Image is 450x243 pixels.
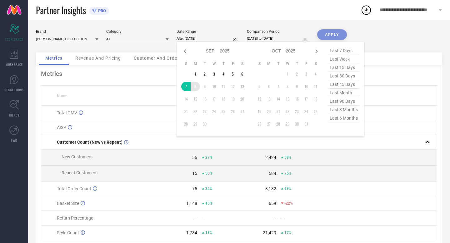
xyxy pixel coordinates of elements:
[311,82,320,91] td: Sat Oct 11 2025
[205,231,212,235] span: 18%
[57,94,67,98] span: Name
[292,94,302,104] td: Thu Oct 16 2025
[186,230,197,235] div: 1,784
[284,201,293,206] span: -22%
[202,216,239,220] div: —
[292,69,302,79] td: Thu Oct 02 2025
[228,69,237,79] td: Fri Sep 05 2025
[57,140,122,145] span: Customer Count (New vs Repeat)
[273,94,283,104] td: Tue Oct 14 2025
[265,155,276,160] div: 2,424
[265,186,276,191] div: 3,182
[134,56,182,61] span: Customer And Orders
[191,119,200,129] td: Mon Sep 29 2025
[228,82,237,91] td: Fri Sep 12 2025
[283,61,292,66] th: Wednesday
[219,61,228,66] th: Thursday
[181,119,191,129] td: Sun Sep 28 2025
[36,4,86,17] span: Partner Insights
[97,8,106,13] span: PRO
[205,201,212,206] span: 15%
[283,119,292,129] td: Wed Oct 29 2025
[219,82,228,91] td: Thu Sep 11 2025
[328,114,359,122] span: last 6 months
[255,107,264,116] td: Sun Oct 19 2025
[205,171,212,176] span: 50%
[292,107,302,116] td: Thu Oct 23 2025
[264,107,273,116] td: Mon Oct 20 2025
[181,107,191,116] td: Sun Sep 21 2025
[292,61,302,66] th: Thursday
[273,107,283,116] td: Tue Oct 21 2025
[219,69,228,79] td: Thu Sep 04 2025
[228,107,237,116] td: Fri Sep 26 2025
[237,94,247,104] td: Sat Sep 20 2025
[255,61,264,66] th: Sunday
[200,107,209,116] td: Tue Sep 23 2025
[181,61,191,66] th: Sunday
[219,107,228,116] td: Thu Sep 25 2025
[247,29,309,34] div: Comparison Period
[302,61,311,66] th: Friday
[200,61,209,66] th: Tuesday
[200,119,209,129] td: Tue Sep 30 2025
[302,69,311,79] td: Fri Oct 03 2025
[328,63,359,72] span: last 15 days
[57,216,93,221] span: Return Percentage
[264,82,273,91] td: Mon Oct 06 2025
[255,94,264,104] td: Sun Oct 12 2025
[328,97,359,106] span: last 90 days
[181,82,191,91] td: Sun Sep 07 2025
[328,47,359,55] span: last 7 days
[292,82,302,91] td: Thu Oct 09 2025
[177,35,239,42] input: Select date range
[273,61,283,66] th: Tuesday
[313,47,320,55] div: Next month
[284,186,292,191] span: 69%
[302,107,311,116] td: Fri Oct 24 2025
[247,35,309,42] input: Select comparison period
[192,186,197,191] div: 75
[200,94,209,104] td: Tue Sep 16 2025
[328,72,359,80] span: last 30 days
[36,29,98,34] div: Brand
[209,69,219,79] td: Wed Sep 03 2025
[311,69,320,79] td: Sat Oct 04 2025
[273,82,283,91] td: Tue Oct 07 2025
[269,171,276,176] div: 584
[311,107,320,116] td: Sat Oct 25 2025
[191,61,200,66] th: Monday
[283,69,292,79] td: Wed Oct 01 2025
[302,82,311,91] td: Fri Oct 10 2025
[205,155,212,160] span: 27%
[11,138,17,143] span: FWD
[228,94,237,104] td: Fri Sep 19 2025
[219,94,228,104] td: Thu Sep 18 2025
[237,61,247,66] th: Saturday
[237,107,247,116] td: Sat Sep 27 2025
[284,171,292,176] span: 75%
[302,119,311,129] td: Fri Oct 31 2025
[205,186,212,191] span: 34%
[177,29,239,34] div: Date Range
[194,216,197,221] div: —
[192,171,197,176] div: 15
[328,106,359,114] span: last 3 months
[209,82,219,91] td: Wed Sep 10 2025
[106,29,169,34] div: Category
[255,119,264,129] td: Sun Oct 26 2025
[311,94,320,104] td: Sat Oct 18 2025
[41,70,437,77] div: Metrics
[62,170,97,175] span: Repeat Customers
[237,69,247,79] td: Sat Sep 06 2025
[328,89,359,97] span: last month
[209,61,219,66] th: Wednesday
[283,107,292,116] td: Wed Oct 22 2025
[191,94,200,104] td: Mon Sep 15 2025
[9,113,19,117] span: TRENDS
[181,47,189,55] div: Previous month
[273,216,277,221] div: —
[264,94,273,104] td: Mon Oct 13 2025
[283,82,292,91] td: Wed Oct 08 2025
[328,80,359,89] span: last 45 days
